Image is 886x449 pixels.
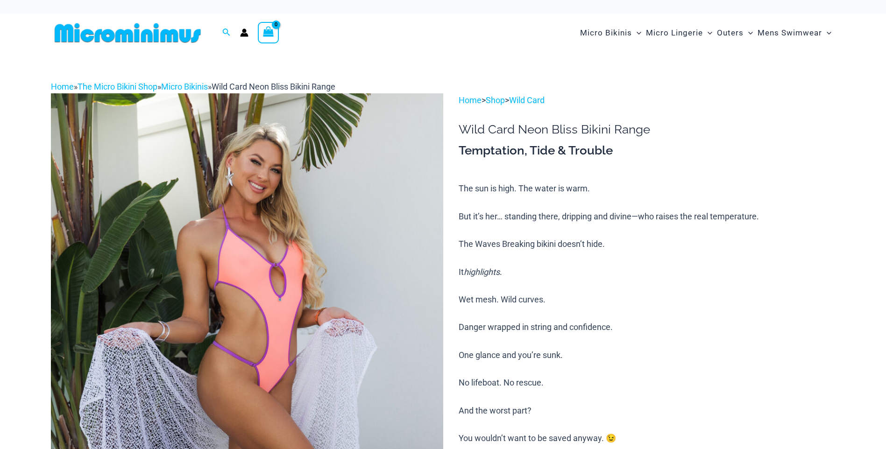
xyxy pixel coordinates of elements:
a: Account icon link [240,28,248,37]
span: Menu Toggle [703,21,712,45]
a: OutersMenu ToggleMenu Toggle [715,19,755,47]
a: Search icon link [222,27,231,39]
span: Menu Toggle [744,21,753,45]
h1: Wild Card Neon Bliss Bikini Range [459,122,835,137]
a: Micro LingerieMenu ToggleMenu Toggle [644,19,715,47]
a: Mens SwimwearMenu ToggleMenu Toggle [755,19,834,47]
span: Micro Lingerie [646,21,703,45]
a: Wild Card [509,95,545,105]
a: The Micro Bikini Shop [78,82,157,91]
span: Menu Toggle [822,21,831,45]
a: Home [51,82,74,91]
span: Menu Toggle [632,21,641,45]
nav: Site Navigation [576,17,836,49]
a: Home [459,95,482,105]
i: highlights [464,267,500,277]
p: > > [459,93,835,107]
img: MM SHOP LOGO FLAT [51,22,205,43]
span: Micro Bikinis [580,21,632,45]
a: View Shopping Cart, empty [258,22,279,43]
a: Micro Bikinis [161,82,208,91]
a: Shop [486,95,505,105]
a: Micro BikinisMenu ToggleMenu Toggle [578,19,644,47]
span: Wild Card Neon Bliss Bikini Range [212,82,335,91]
span: Mens Swimwear [758,21,822,45]
p: The sun is high. The water is warm. But it’s her… standing there, dripping and divine—who raises ... [459,182,835,445]
h3: Temptation, Tide & Trouble [459,143,835,159]
span: Outers [717,21,744,45]
span: » » » [51,82,335,91]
